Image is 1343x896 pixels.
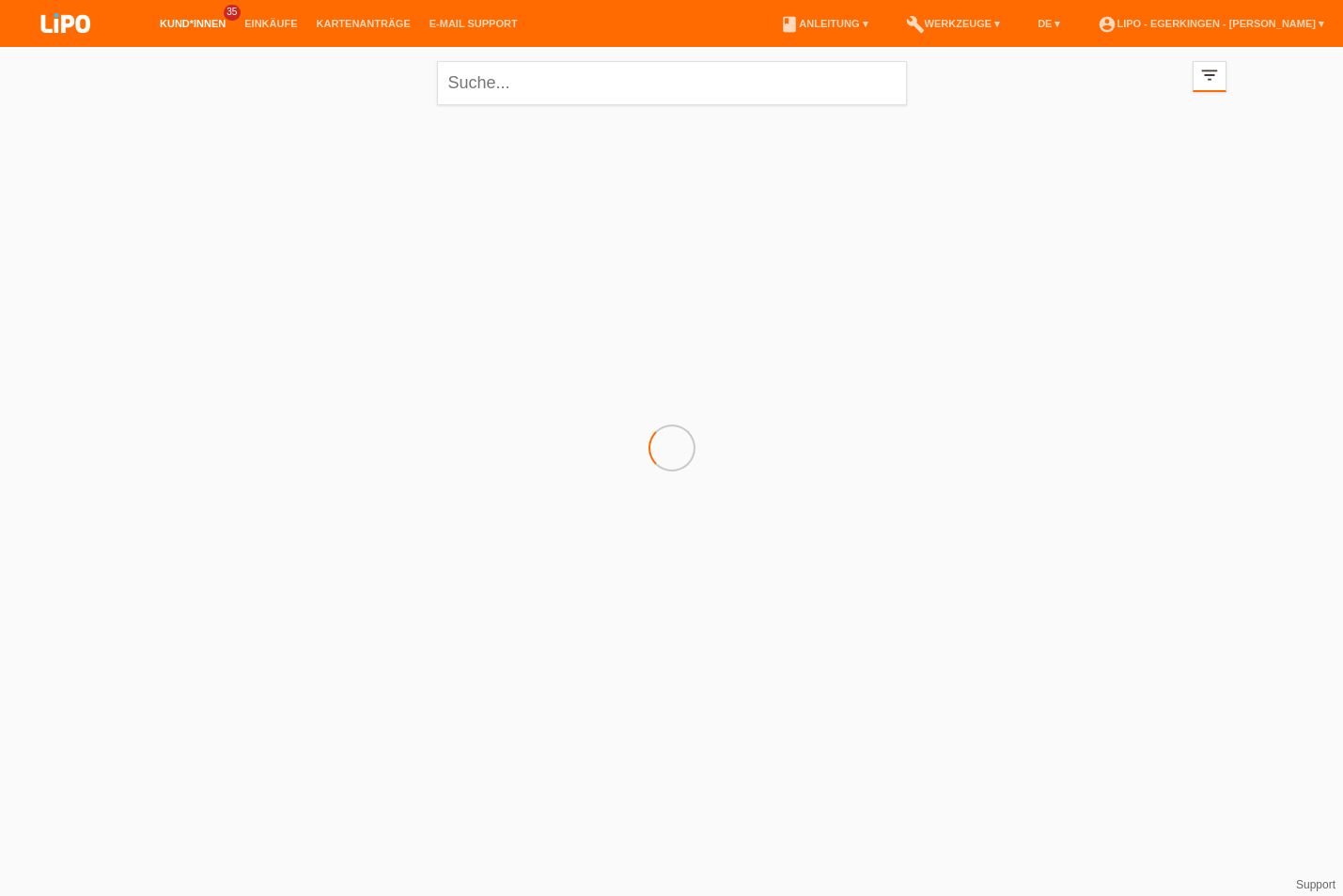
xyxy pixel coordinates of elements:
[224,5,241,21] span: 35
[420,18,527,29] a: E-Mail Support
[235,18,306,29] a: Einkäufe
[307,18,420,29] a: Kartenanträge
[1199,65,1220,85] i: filter_list
[437,61,907,105] input: Suche...
[780,15,799,34] i: book
[150,18,235,29] a: Kund*innen
[1098,15,1117,34] i: account_circle
[1028,18,1070,29] a: DE ▾
[19,39,113,53] a: LIPO pay
[771,18,877,29] a: bookAnleitung ▾
[906,15,925,34] i: build
[897,18,1010,29] a: buildWerkzeuge ▾
[1088,18,1334,29] a: account_circleLIPO - Egerkingen - [PERSON_NAME] ▾
[1296,878,1335,891] a: Support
